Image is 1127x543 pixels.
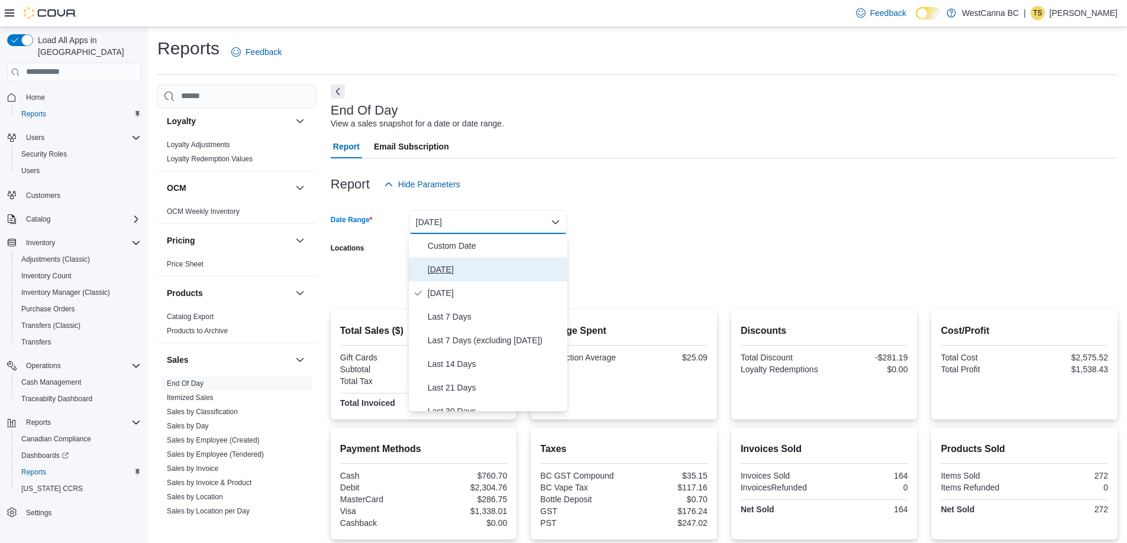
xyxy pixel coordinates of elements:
span: Hide Parameters [398,178,460,190]
button: Operations [2,357,146,374]
button: Cash Management [12,374,146,391]
div: BC Vape Tax [540,483,621,492]
p: [PERSON_NAME] [1050,6,1118,20]
p: WestCanna BC [962,6,1019,20]
button: Traceabilty Dashboard [12,391,146,407]
a: Sales by Invoice & Product [167,479,251,487]
div: $176.24 [627,506,708,516]
span: Feedback [870,7,906,19]
a: Sales by Invoice [167,464,218,473]
span: Security Roles [17,147,141,161]
div: Visa [340,506,421,516]
div: Cash [340,471,421,480]
span: Sales by Employee (Tendered) [167,450,264,459]
span: Catalog [21,212,141,226]
a: Reports [17,107,51,121]
span: Transfers [21,337,51,347]
input: Dark Mode [916,7,941,19]
span: Traceabilty Dashboard [17,392,141,406]
button: Hide Parameters [379,173,465,196]
span: Customers [21,187,141,202]
strong: Net Sold [941,505,974,514]
span: Settings [21,505,141,520]
span: Catalog Export [167,312,214,321]
span: Transfers [17,335,141,349]
button: Users [12,162,146,179]
button: Operations [21,359,66,373]
span: Inventory Manager (Classic) [17,285,141,300]
span: Canadian Compliance [21,434,91,444]
div: Pricing [157,257,317,276]
span: Purchase Orders [21,304,75,314]
button: Catalog [21,212,55,226]
div: Debit [340,483,421,492]
h3: OCM [167,182,186,194]
span: Inventory [21,236,141,250]
span: Itemized Sales [167,393,214,402]
h3: Sales [167,354,189,366]
span: Adjustments (Classic) [21,255,90,264]
button: Sales [293,353,307,367]
button: Home [2,89,146,106]
a: Customers [21,188,65,203]
div: 0 [826,483,908,492]
span: Operations [26,361,61,370]
div: 164 [826,505,908,514]
h3: End Of Day [331,103,398,118]
a: Cash Management [17,375,86,389]
a: Sales by Location [167,493,223,501]
div: $25.09 [627,353,708,362]
h2: Cost/Profit [941,324,1108,338]
button: Pricing [167,235,290,246]
a: Users [17,164,44,178]
h2: Taxes [540,442,708,456]
span: Reports [17,107,141,121]
button: [DATE] [409,210,567,234]
a: Traceabilty Dashboard [17,392,97,406]
span: Catalog [26,214,50,224]
span: Sales by Location [167,492,223,502]
span: Loyalty Adjustments [167,140,230,149]
span: Home [21,90,141,105]
div: $117.16 [627,483,708,492]
span: Sales by Classification [167,407,238,417]
div: Gift Cards [340,353,421,362]
span: Sales by Invoice [167,464,218,473]
div: Cashback [340,518,421,528]
div: View a sales snapshot for a date or date range. [331,118,504,130]
span: Custom Date [428,239,563,253]
button: Purchase Orders [12,301,146,317]
div: Bottle Deposit [540,495,621,504]
a: Inventory Manager (Classic) [17,285,115,300]
a: Transfers [17,335,56,349]
div: 272 [1027,505,1108,514]
a: Reports [17,465,51,479]
span: Reports [21,109,46,119]
span: Users [21,131,141,145]
h2: Total Sales ($) [340,324,508,338]
a: Feedback [851,1,911,25]
label: Locations [331,243,364,253]
a: Loyalty Redemption Values [167,155,253,163]
div: Invoices Sold [741,471,822,480]
button: Security Roles [12,146,146,162]
a: Inventory Count [17,269,76,283]
a: Purchase Orders [17,302,80,316]
button: Products [167,287,290,299]
span: Settings [26,508,51,518]
button: Reports [2,414,146,431]
span: End Of Day [167,379,204,388]
button: Inventory Manager (Classic) [12,284,146,301]
span: Sales by Employee (Created) [167,435,260,445]
button: Loyalty [293,114,307,128]
span: Products to Archive [167,326,228,336]
span: Home [26,93,45,102]
span: Last 7 Days [428,310,563,324]
button: Catalog [2,211,146,227]
span: Last 14 Days [428,357,563,371]
h3: Pricing [167,235,195,246]
button: Users [21,131,49,145]
h2: Average Spent [540,324,708,338]
span: Transfers (Classic) [21,321,80,330]
span: Last 30 Days [428,404,563,418]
